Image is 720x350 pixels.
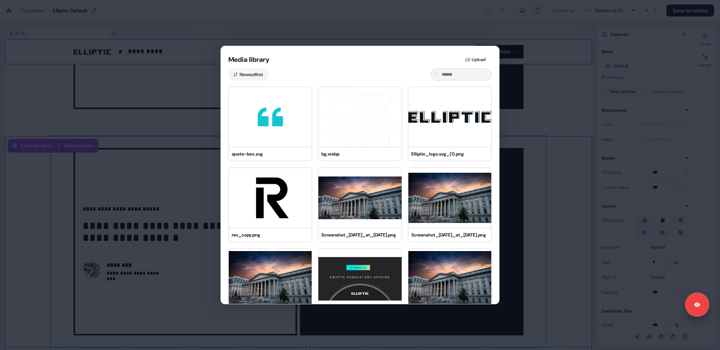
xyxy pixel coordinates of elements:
[318,87,401,147] img: bg.webp
[318,249,401,309] img: LP_Blog_Reg_Affairs_September.png
[228,55,270,64] button: Media library
[411,231,488,239] div: Screenshot_[DATE]_at_[DATE].png
[229,87,312,147] img: quote-box.svg
[411,150,488,158] div: Elliptic_logo.svg_(1).png
[232,150,309,158] div: quote-box.svg
[408,168,491,228] img: Screenshot_2025-09-10_at_09.22.02.png
[229,249,312,309] img: shutterstock_1638562957.jpg
[408,87,491,147] img: Elliptic_logo.svg_(1).png
[321,231,398,239] div: Screenshot_[DATE]_at_[DATE].png
[229,168,312,228] img: rev_copy.png
[408,249,491,309] img: shutterstock_1638562957.jpg
[318,168,401,228] img: Screenshot_2025-09-10_at_09.24.42.png
[460,54,492,66] button: Upload
[232,231,309,239] div: rev_copy.png
[321,150,398,158] div: bg.webp
[228,69,269,81] button: Newestfirst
